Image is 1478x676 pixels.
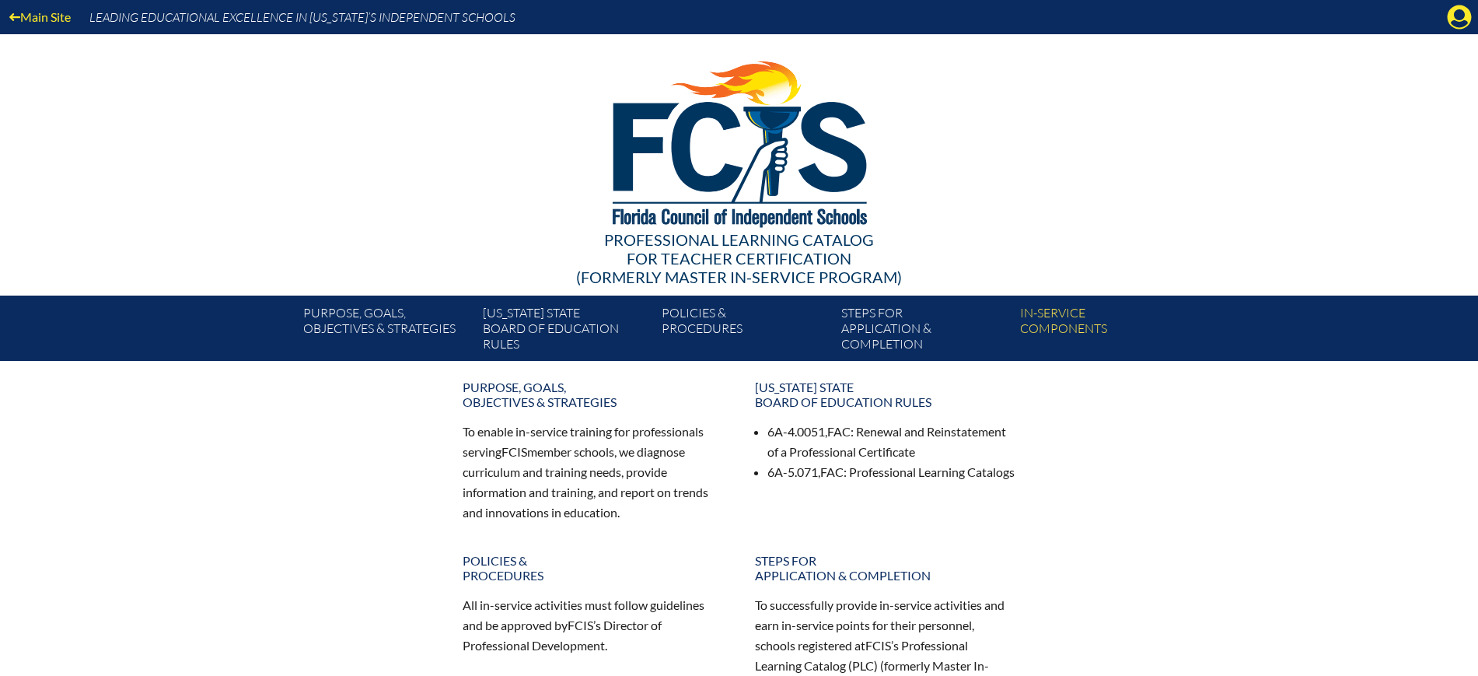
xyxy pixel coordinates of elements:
span: FAC [827,424,851,439]
li: 6A-4.0051, : Renewal and Reinstatement of a Professional Certificate [767,422,1016,462]
a: Policies &Procedures [655,302,834,361]
a: In-servicecomponents [1014,302,1193,361]
a: Main Site [3,6,77,27]
a: Steps forapplication & completion [835,302,1014,361]
p: All in-service activities must follow guidelines and be approved by ’s Director of Professional D... [463,595,724,656]
span: FCIS [568,618,593,632]
li: 6A-5.071, : Professional Learning Catalogs [767,462,1016,482]
a: Purpose, goals,objectives & strategies [453,373,733,415]
span: for Teacher Certification [627,249,851,268]
img: FCISlogo221.eps [578,34,900,247]
p: To enable in-service training for professionals serving member schools, we diagnose curriculum an... [463,422,724,522]
span: FAC [820,464,844,479]
div: Professional Learning Catalog (formerly Master In-service Program) [292,230,1187,286]
a: [US_STATE] StateBoard of Education rules [477,302,655,361]
a: Purpose, goals,objectives & strategies [297,302,476,361]
a: [US_STATE] StateBoard of Education rules [746,373,1026,415]
span: PLC [852,658,874,673]
span: FCIS [865,638,891,653]
span: FCIS [501,444,527,459]
a: Policies &Procedures [453,547,733,589]
a: Steps forapplication & completion [746,547,1026,589]
svg: Manage Account [1447,5,1472,30]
